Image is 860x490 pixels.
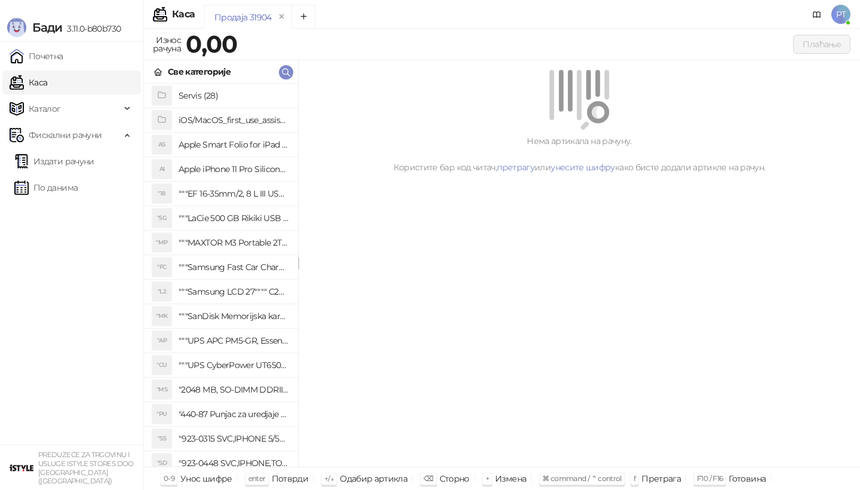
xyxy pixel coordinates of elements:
[10,456,33,480] img: 64x64-companyLogo-77b92cf4-9946-4f36-9751-bf7bb5fd2c7d.png
[214,11,272,24] div: Продаја 31904
[551,162,615,173] a: унесите шифру
[807,5,827,24] a: Документација
[152,282,171,301] div: "L2
[152,160,171,179] div: AI
[179,429,288,448] h4: "923-0315 SVC,IPHONE 5/5S BATTERY REMOVAL TRAY Držač za iPhone sa kojim se otvara display
[152,307,171,326] div: "MK
[152,209,171,228] div: "5G
[179,405,288,424] h4: "440-87 Punjac za uredjaje sa micro USB portom 4/1, Stand."
[495,471,526,486] div: Измена
[179,380,288,399] h4: "2048 MB, SO-DIMM DDRII, 667 MHz, Napajanje 1,8 0,1 V, Latencija CL5"
[152,429,171,448] div: "S5
[32,20,62,35] span: Бади
[542,474,622,483] span: ⌘ command / ⌃ control
[486,474,489,483] span: +
[179,111,288,130] h4: iOS/MacOS_first_use_assistance (4)
[150,32,183,56] div: Износ рачуна
[144,84,298,467] div: grid
[179,356,288,375] h4: """UPS CyberPower UT650EG, 650VA/360W , line-int., s_uko, desktop"""
[152,135,171,154] div: AS
[186,29,237,59] strong: 0,00
[634,474,635,483] span: f
[440,471,469,486] div: Сторно
[729,471,766,486] div: Готовина
[179,135,288,154] h4: Apple Smart Folio for iPad mini (A17 Pro) - Sage
[152,380,171,399] div: "MS
[179,233,288,252] h4: """MAXTOR M3 Portable 2TB 2.5"""" crni eksterni hard disk HX-M201TCB/GM"""
[179,454,288,473] h4: "923-0448 SVC,IPHONE,TOURQUE DRIVER KIT .65KGF- CM Šrafciger "
[38,451,134,485] small: PREDUZEĆE ZA TRGOVINU I USLUGE ISTYLE STORES DOO [GEOGRAPHIC_DATA] ([GEOGRAPHIC_DATA])
[179,209,288,228] h4: """LaCie 500 GB Rikiki USB 3.0 / Ultra Compact & Resistant aluminum / USB 3.0 / 2.5"""""""
[62,23,121,34] span: 3.11.0-b80b730
[179,331,288,350] h4: """UPS APC PM5-GR, Essential Surge Arrest,5 utic_nica"""
[180,471,232,486] div: Унос шифре
[179,258,288,277] h4: """Samsung Fast Car Charge Adapter, brzi auto punja_, boja crna"""
[179,86,288,105] h4: Servis (28)
[313,134,846,174] div: Нема артикала на рачуну. Користите бар код читач, или како бисте додали артикле на рачун.
[641,471,681,486] div: Претрага
[10,44,63,68] a: Почетна
[423,474,433,483] span: ⌫
[152,331,171,350] div: "AP
[497,162,535,173] a: претрагу
[7,18,26,37] img: Logo
[831,5,850,24] span: PT
[29,123,102,147] span: Фискални рачуни
[152,454,171,473] div: "SD
[340,471,407,486] div: Одабир артикла
[152,258,171,277] div: "FC
[152,356,171,375] div: "CU
[10,71,47,94] a: Каса
[793,35,850,54] button: Плаћање
[272,471,309,486] div: Потврди
[179,184,288,203] h4: """EF 16-35mm/2, 8 L III USM"""
[152,405,171,424] div: "PU
[697,474,723,483] span: F10 / F16
[274,12,290,22] button: remove
[168,65,231,78] div: Све категорије
[14,176,78,200] a: По данима
[152,184,171,203] div: "18
[152,233,171,252] div: "MP
[164,474,174,483] span: 0-9
[14,149,94,173] a: Издати рачуни
[179,160,288,179] h4: Apple iPhone 11 Pro Silicone Case - Black
[172,10,195,19] div: Каса
[324,474,334,483] span: ↑/↓
[291,5,315,29] button: Add tab
[29,97,61,121] span: Каталог
[179,282,288,301] h4: """Samsung LCD 27"""" C27F390FHUXEN"""
[179,307,288,326] h4: """SanDisk Memorijska kartica 256GB microSDXC sa SD adapterom SDSQXA1-256G-GN6MA - Extreme PLUS, ...
[248,474,266,483] span: enter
